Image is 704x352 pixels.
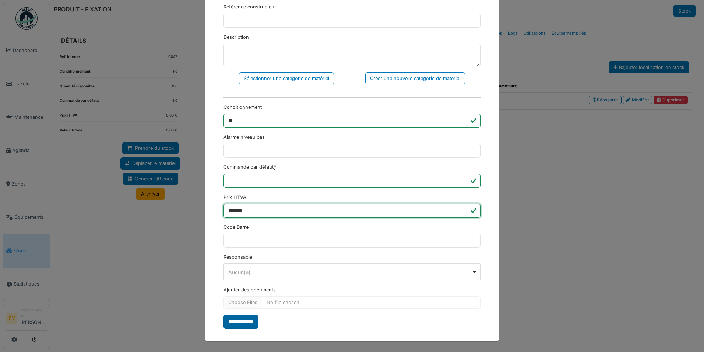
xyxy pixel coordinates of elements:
[223,104,262,111] label: Conditionnement
[365,72,465,84] div: Créer une nouvelle catégorie de matériel
[223,194,246,201] label: Prix HTVA
[239,72,334,84] div: Sélectionner une catégorie de matériel
[223,134,265,141] label: Alarme niveau bas
[223,34,249,41] label: Description
[223,253,252,260] label: Responsable
[274,164,276,170] abbr: Requis
[223,163,276,170] label: Commande par défaut
[223,3,276,10] label: Référence constructeur
[228,268,472,276] div: Aucun(e)
[223,286,276,293] label: Ajouter des documents
[223,224,249,231] label: Code Barre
